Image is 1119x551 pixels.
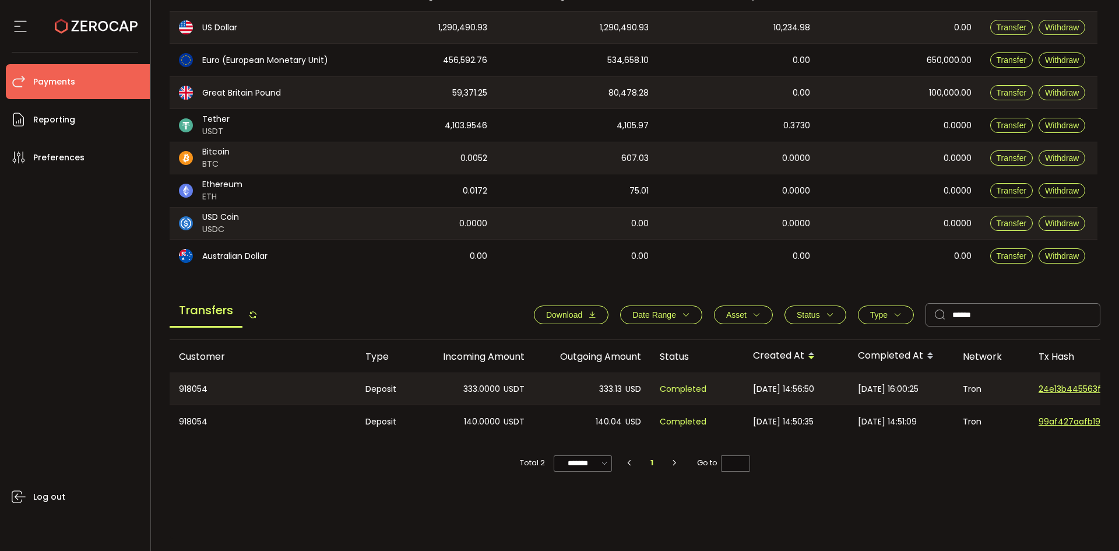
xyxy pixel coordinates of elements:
[459,217,487,230] span: 0.0000
[660,415,706,429] span: Completed
[170,350,356,363] div: Customer
[1045,186,1079,195] span: Withdraw
[1039,216,1085,231] button: Withdraw
[625,382,641,396] span: USD
[953,405,1029,438] div: Tron
[632,310,676,320] span: Date Range
[417,350,534,363] div: Incoming Amount
[534,350,650,363] div: Outgoing Amount
[356,405,417,438] div: Deposit
[697,455,750,471] span: Go to
[1039,150,1085,166] button: Withdraw
[753,415,814,429] span: [DATE] 14:50:35
[202,211,239,223] span: USD Coin
[1045,55,1079,65] span: Withdraw
[782,184,810,198] span: 0.0000
[1045,88,1079,97] span: Withdraw
[997,251,1027,261] span: Transfer
[607,54,649,67] span: 534,658.10
[1039,52,1085,68] button: Withdraw
[858,415,917,429] span: [DATE] 14:51:09
[596,415,622,429] span: 140.04
[773,21,810,34] span: 10,234.98
[179,249,193,263] img: aud_portfolio.svg
[1045,251,1079,261] span: Withdraw
[608,86,649,100] span: 80,478.28
[858,306,914,324] button: Type
[990,248,1033,264] button: Transfer
[445,119,487,132] span: 4,103.9546
[546,310,582,320] span: Download
[990,85,1033,100] button: Transfer
[179,151,193,165] img: btc_portfolio.svg
[990,150,1033,166] button: Transfer
[990,20,1033,35] button: Transfer
[170,405,356,438] div: 918054
[997,219,1027,228] span: Transfer
[464,415,500,429] span: 140.0000
[953,373,1029,405] div: Tron
[858,382,919,396] span: [DATE] 16:00:25
[744,346,849,366] div: Created At
[714,306,773,324] button: Asset
[726,310,747,320] span: Asset
[620,306,702,324] button: Date Range
[170,373,356,405] div: 918054
[997,55,1027,65] span: Transfer
[1061,495,1119,551] iframe: Chat Widget
[179,20,193,34] img: usd_portfolio.svg
[452,86,487,100] span: 59,371.25
[631,217,649,230] span: 0.00
[202,125,230,138] span: USDT
[179,216,193,230] img: usdc_portfolio.svg
[1045,153,1079,163] span: Withdraw
[797,310,820,320] span: Status
[179,86,193,100] img: gbp_portfolio.svg
[1039,85,1085,100] button: Withdraw
[1045,121,1079,130] span: Withdraw
[997,121,1027,130] span: Transfer
[944,217,972,230] span: 0.0000
[990,216,1033,231] button: Transfer
[929,86,972,100] span: 100,000.00
[33,73,75,90] span: Payments
[997,88,1027,97] span: Transfer
[990,52,1033,68] button: Transfer
[179,184,193,198] img: eth_portfolio.svg
[504,415,525,429] span: USDT
[520,455,545,471] span: Total 2
[1045,219,1079,228] span: Withdraw
[784,306,846,324] button: Status
[463,382,500,396] span: 333.0000
[356,350,417,363] div: Type
[642,455,663,471] li: 1
[1039,118,1085,133] button: Withdraw
[33,111,75,128] span: Reporting
[927,54,972,67] span: 650,000.00
[170,294,242,328] span: Transfers
[631,250,649,263] span: 0.00
[782,217,810,230] span: 0.0000
[990,118,1033,133] button: Transfer
[621,152,649,165] span: 607.03
[997,23,1027,32] span: Transfer
[599,382,622,396] span: 333.13
[356,373,417,405] div: Deposit
[753,382,814,396] span: [DATE] 14:56:50
[438,21,487,34] span: 1,290,490.93
[650,350,744,363] div: Status
[179,118,193,132] img: usdt_portfolio.svg
[944,184,972,198] span: 0.0000
[997,186,1027,195] span: Transfer
[1045,23,1079,32] span: Withdraw
[870,310,888,320] span: Type
[944,152,972,165] span: 0.0000
[202,178,242,191] span: Ethereum
[202,22,237,34] span: US Dollar
[460,152,487,165] span: 0.0052
[202,223,239,236] span: USDC
[990,183,1033,198] button: Transfer
[179,53,193,67] img: eur_portfolio.svg
[849,346,953,366] div: Completed At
